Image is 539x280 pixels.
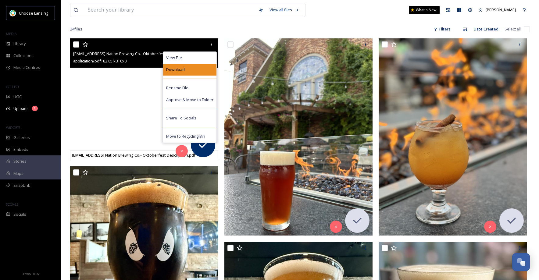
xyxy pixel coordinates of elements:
[72,152,195,158] span: [EMAIL_ADDRESS] Nation Brewing Co.- Oktoberfest Description.pdf
[13,94,22,100] span: UGC
[166,67,185,73] span: Download
[6,84,19,89] span: COLLECT
[13,183,30,188] span: SnapLink
[166,133,205,139] span: Move to Recycling Bin
[13,211,26,217] span: Socials
[70,26,82,32] span: 24 file s
[166,85,188,91] span: Rename File
[73,51,195,56] span: [EMAIL_ADDRESS] Nation Brewing Co.- Oktoberfest Description.pdf
[505,26,521,32] span: Select all
[6,31,17,36] span: MEDIA
[431,23,454,35] div: Filters
[6,125,20,130] span: WIDGETS
[166,55,182,61] span: View File
[13,106,29,112] span: Uploads
[471,23,502,35] div: Date Created
[19,10,48,16] span: Choose Lansing
[224,38,373,236] img: ext_1757524224.463407_lookingglassbrewingco@gmail.com-IMG_2712.JPG
[6,202,18,207] span: SOCIALS
[166,115,196,121] span: Share To Socials
[13,53,34,58] span: Collections
[13,65,40,70] span: Media Centres
[84,3,255,17] input: Search your library
[13,41,26,47] span: Library
[32,106,38,111] div: 1
[13,158,27,164] span: Stories
[73,58,127,64] span: application/pdf | 82.85 kB | 0 x 0
[486,7,516,12] span: [PERSON_NAME]
[22,270,39,277] a: Privacy Policy
[512,253,530,271] button: Open Chat
[166,97,213,103] span: Approve & Move to Folder
[13,171,23,176] span: Maps
[266,4,302,16] a: View all files
[10,10,16,16] img: logo.jpeg
[409,6,440,14] a: What's New
[13,135,30,140] span: Galleries
[22,272,39,276] span: Privacy Policy
[13,147,28,152] span: Embeds
[379,38,527,236] img: ext_1757524224.461796_lookingglassbrewingco@gmail.com-IMG_7542.jpeg
[476,4,519,16] a: [PERSON_NAME]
